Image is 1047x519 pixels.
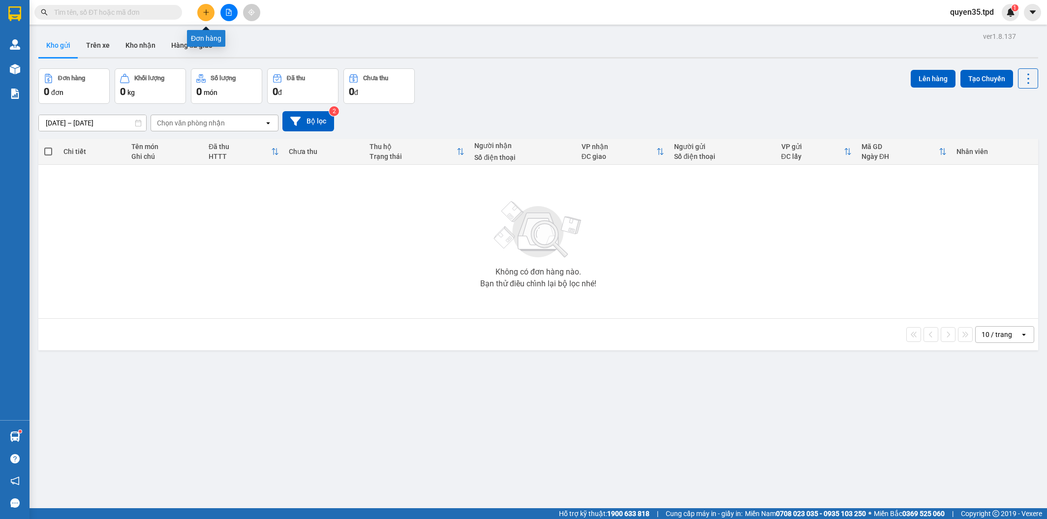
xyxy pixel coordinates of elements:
[10,454,20,463] span: question-circle
[127,89,135,96] span: kg
[51,89,63,96] span: đơn
[607,510,649,518] strong: 1900 633 818
[38,33,78,57] button: Kho gửi
[474,153,571,161] div: Số điện thoại
[902,510,945,518] strong: 0369 525 060
[115,68,186,104] button: Khối lượng0kg
[248,9,255,16] span: aim
[10,64,20,74] img: warehouse-icon
[39,115,146,131] input: Select a date range.
[982,330,1012,339] div: 10 / trang
[960,70,1013,88] button: Tạo Chuyến
[329,106,339,116] sup: 2
[776,510,866,518] strong: 0708 023 035 - 0935 103 250
[10,431,20,442] img: warehouse-icon
[278,89,282,96] span: đ
[582,143,656,151] div: VP nhận
[343,68,415,104] button: Chưa thu0đ
[211,75,236,82] div: Số lượng
[287,75,305,82] div: Đã thu
[370,153,457,160] div: Trạng thái
[44,86,49,97] span: 0
[868,512,871,516] span: ⚪️
[992,510,999,517] span: copyright
[862,143,939,151] div: Mã GD
[370,143,457,151] div: Thu hộ
[54,7,170,18] input: Tìm tên, số ĐT hoặc mã đơn
[204,139,284,165] th: Toggle SortBy
[157,118,225,128] div: Chọn văn phòng nhận
[209,143,272,151] div: Đã thu
[209,153,272,160] div: HTTT
[577,139,669,165] th: Toggle SortBy
[41,9,48,16] span: search
[10,39,20,50] img: warehouse-icon
[857,139,952,165] th: Toggle SortBy
[354,89,358,96] span: đ
[63,148,122,155] div: Chi tiết
[220,4,238,21] button: file-add
[58,75,85,82] div: Đơn hàng
[10,476,20,486] span: notification
[118,33,163,57] button: Kho nhận
[745,508,866,519] span: Miền Nam
[197,4,215,21] button: plus
[862,153,939,160] div: Ngày ĐH
[10,498,20,508] span: message
[657,508,658,519] span: |
[674,153,771,160] div: Số điện thoại
[225,9,232,16] span: file-add
[474,142,571,150] div: Người nhận
[163,33,220,57] button: Hàng đã giao
[781,143,844,151] div: VP gửi
[1020,331,1028,338] svg: open
[134,75,164,82] div: Khối lượng
[666,508,742,519] span: Cung cấp máy in - giấy in:
[8,6,21,21] img: logo-vxr
[10,89,20,99] img: solution-icon
[776,139,857,165] th: Toggle SortBy
[1013,4,1016,11] span: 1
[282,111,334,131] button: Bộ lọc
[489,195,587,264] img: svg+xml;base64,PHN2ZyBjbGFzcz0ibGlzdC1wbHVnX19zdmciIHhtbG5zPSJodHRwOi8vd3d3LnczLm9yZy8yMDAwL3N2Zy...
[952,508,954,519] span: |
[480,280,596,288] div: Bạn thử điều chỉnh lại bộ lọc nhé!
[1012,4,1018,11] sup: 1
[267,68,339,104] button: Đã thu0đ
[1006,8,1015,17] img: icon-new-feature
[956,148,1033,155] div: Nhân viên
[582,153,656,160] div: ĐC giao
[204,89,217,96] span: món
[1024,4,1041,21] button: caret-down
[191,68,262,104] button: Số lượng0món
[131,143,199,151] div: Tên món
[942,6,1002,18] span: quyen35.tpd
[365,139,470,165] th: Toggle SortBy
[264,119,272,127] svg: open
[196,86,202,97] span: 0
[273,86,278,97] span: 0
[559,508,649,519] span: Hỗ trợ kỹ thuật:
[495,268,581,276] div: Không có đơn hàng nào.
[120,86,125,97] span: 0
[349,86,354,97] span: 0
[78,33,118,57] button: Trên xe
[38,68,110,104] button: Đơn hàng0đơn
[203,9,210,16] span: plus
[983,31,1016,42] div: ver 1.8.137
[674,143,771,151] div: Người gửi
[243,4,260,21] button: aim
[363,75,388,82] div: Chưa thu
[19,430,22,433] sup: 1
[781,153,844,160] div: ĐC lấy
[289,148,359,155] div: Chưa thu
[874,508,945,519] span: Miền Bắc
[131,153,199,160] div: Ghi chú
[911,70,955,88] button: Lên hàng
[1028,8,1037,17] span: caret-down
